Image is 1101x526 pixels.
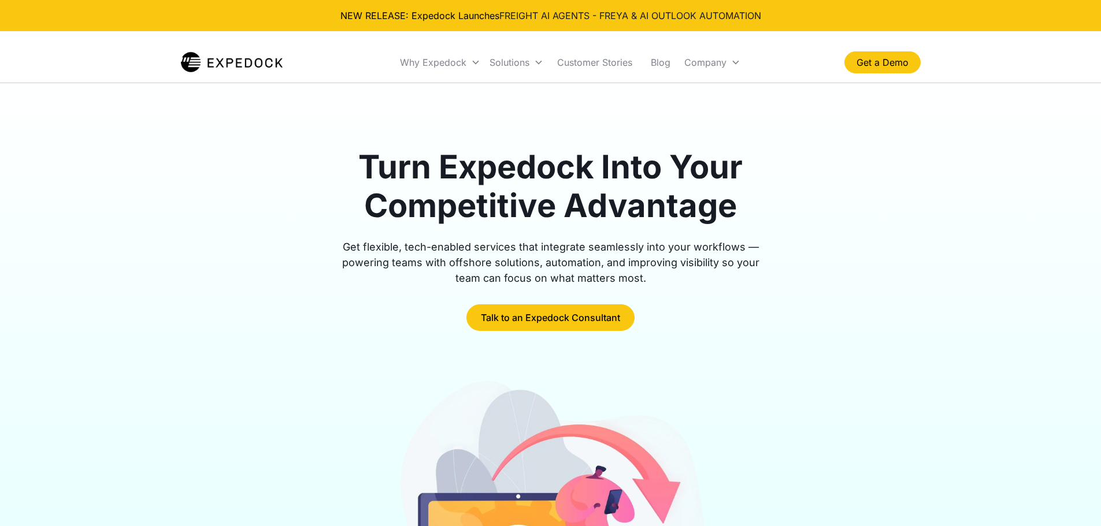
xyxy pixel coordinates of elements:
div: Solutions [458,31,532,87]
div: Company [684,57,726,68]
div: Why Expedock [400,57,466,68]
a: Customer Stories [548,43,642,82]
a: Talk to an Expedock Consultant [466,304,635,331]
div: Get flexible, tech-enabled services that integrate seamlessly into your workflows — powering team... [329,239,773,286]
a: Blog [720,31,752,87]
a: Blog [642,43,680,82]
a: home [181,51,283,74]
div: Why Expedock [349,31,449,87]
div: Company [762,31,837,87]
a: Get a Demo [844,51,921,73]
div: NEW RELEASE: Expedock Launches [9,9,1092,22]
div: Solutions [490,57,529,68]
a: FREIGHT AI AGENTS - FREYA & AI OUTLOOK AUTOMATION [499,10,761,21]
div: Why Expedock [395,43,485,82]
div: Integrations [541,31,625,87]
a: Customer Stories [635,31,710,87]
h1: Turn Expedock Into Your Competitive Advantage [329,148,773,225]
div: Solutions [485,43,548,82]
img: Expedock Logo [181,51,283,74]
div: Company [680,43,745,82]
